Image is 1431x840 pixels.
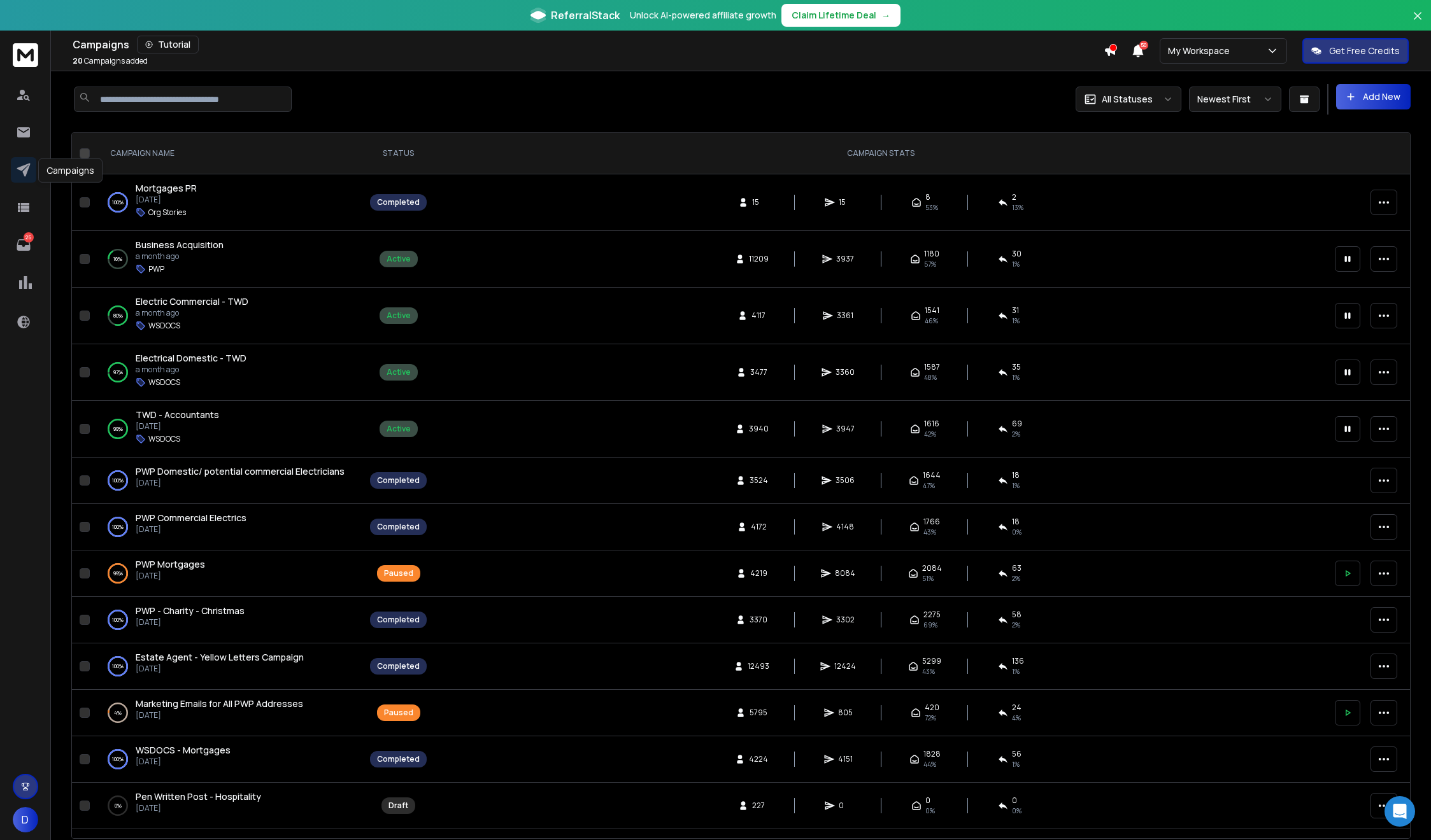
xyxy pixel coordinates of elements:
span: 1180 [924,249,939,259]
span: 1 % [1012,372,1020,382]
td: 100%Estate Agent - Yellow Letters Campaign[DATE] [95,643,362,690]
p: 99 % [113,567,123,580]
span: 5795 [750,708,767,718]
span: 24 [1012,703,1022,713]
span: 63 [1012,563,1022,573]
span: 48 % [924,372,937,382]
button: Add New [1336,84,1411,109]
span: Marketing Emails for All PWP Addresses [136,697,303,710]
div: Active [387,254,411,264]
span: 1 % [1012,480,1020,491]
button: Tutorial [137,36,199,53]
span: 1828 [923,749,941,759]
div: Paused [384,568,413,578]
span: 1 % [1012,666,1020,676]
span: 4224 [749,754,768,764]
div: Active [387,424,411,434]
span: 51 % [922,573,934,584]
p: [DATE] [136,571,205,581]
span: 3370 [750,615,767,625]
p: WSDOCS [148,434,180,444]
p: [DATE] [136,757,231,767]
span: 0 [1012,795,1017,806]
span: Mortgages PR [136,182,197,194]
button: Get Free Credits [1302,38,1409,64]
span: Pen Written Post - Hospitality [136,790,261,802]
span: PWP Domestic/ potential commercial Electricians [136,465,345,477]
p: WSDOCS [148,321,180,331]
span: 12493 [748,661,769,671]
span: 1616 [924,419,939,429]
div: Active [387,311,411,321]
button: D [13,807,38,832]
span: 15 [752,197,765,207]
span: 44 % [923,759,936,769]
span: 72 % [925,713,936,723]
span: 3940 [749,424,769,434]
span: 18 [1012,470,1020,480]
span: 8 [925,192,930,202]
span: 13 % [1012,202,1023,213]
p: a month ago [136,308,248,318]
span: 43 % [922,666,935,676]
a: PWP - Charity - Christmas [136,605,245,617]
th: STATUS [362,133,434,174]
div: Campaigns [38,158,103,183]
p: [DATE] [136,195,197,205]
span: 4117 [751,311,765,321]
span: 136 [1012,656,1024,666]
span: 3524 [750,475,768,486]
span: 30 [1012,249,1022,259]
p: [DATE] [136,524,246,535]
span: 0% [925,806,935,816]
p: [DATE] [136,478,345,488]
span: 3947 [836,424,855,434]
a: 25 [11,232,36,258]
span: 1 % [1012,316,1020,326]
span: 69 [1012,419,1022,429]
p: a month ago [136,251,224,262]
td: 100%PWP Domestic/ potential commercial Electricians[DATE] [95,458,362,504]
span: 1 % [1012,259,1020,269]
a: Estate Agent - Yellow Letters Campaign [136,651,304,664]
span: 3477 [750,367,767,377]
span: 0% [1012,806,1022,816]
span: 3302 [836,615,855,625]
a: Pen Written Post - Hospitality [136,790,261,803]
p: 97 % [113,366,123,379]
p: My Workspace [1168,45,1235,57]
td: 100%Mortgages PR[DATE]Org Stories [95,174,362,231]
div: Active [387,367,411,377]
p: [DATE] [136,421,219,431]
td: 80%Electric Commercial - TWDa month agoWSDOCS [95,288,362,344]
p: 100 % [112,474,124,487]
span: 3361 [837,311,853,321]
p: 4 % [114,706,122,719]
a: Electrical Domestic - TWD [136,352,246,365]
p: All Statuses [1102,93,1153,106]
span: 2 % [1012,620,1020,630]
td: 0%Pen Written Post - Hospitality[DATE] [95,783,362,829]
span: → [881,9,890,22]
th: CAMPAIGN NAME [95,133,362,174]
td: 100%WSDOCS - Mortgages[DATE] [95,736,362,783]
span: 20 [73,55,83,66]
span: 2 % [1012,573,1020,584]
div: Completed [377,475,420,486]
p: a month ago [136,365,246,375]
span: 4 % [1012,713,1021,723]
a: TWD - Accountants [136,409,219,421]
p: 100 % [112,753,124,766]
span: 420 [925,703,939,713]
p: [DATE] [136,664,304,674]
span: 0 [925,795,930,806]
span: 57 % [924,259,936,269]
p: 16 % [113,253,122,265]
span: 58 [1012,610,1022,620]
th: CAMPAIGN STATS [434,133,1327,174]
